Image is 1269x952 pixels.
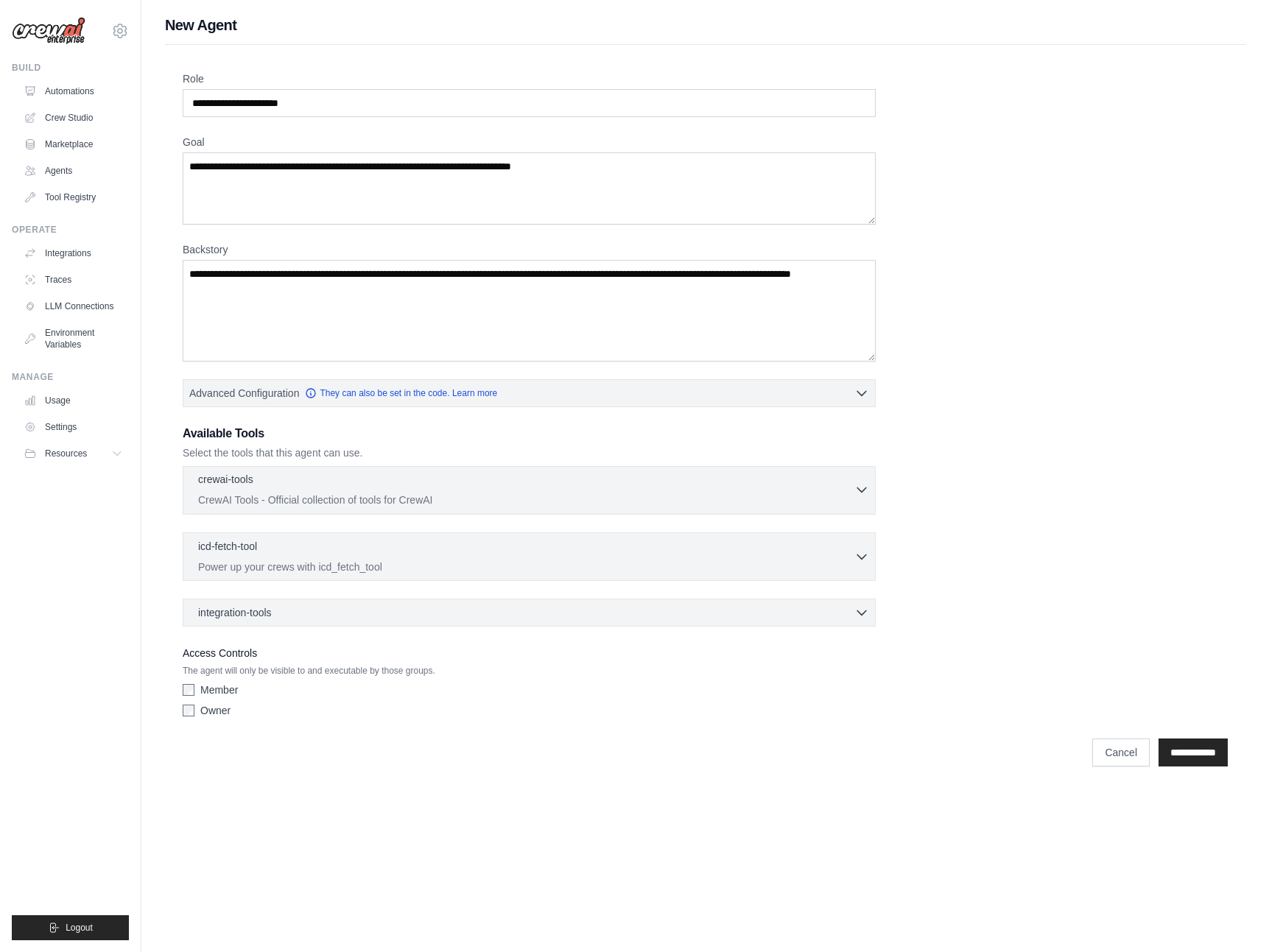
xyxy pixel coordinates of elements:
span: Logout [66,922,93,934]
p: The agent will only be visible to and executable by those groups. [183,665,876,677]
label: Access Controls [183,644,876,662]
p: Select the tools that this agent can use. [183,445,876,460]
a: They can also be set in the code. Learn more [305,387,497,399]
button: integration-tools [189,605,869,620]
span: Advanced Configuration [189,386,299,401]
img: Logo [12,17,85,45]
a: Tool Registry [18,186,129,209]
div: Build [12,62,129,74]
div: Manage [12,371,129,383]
h1: New Agent [165,15,1245,35]
a: Cancel [1092,738,1150,766]
button: Logout [12,915,129,940]
a: Environment Variables [18,321,129,356]
label: Role [183,71,876,86]
span: integration-tools [198,605,272,620]
div: Operate [12,224,129,236]
a: Automations [18,80,129,103]
p: CrewAI Tools - Official collection of tools for CrewAI [198,493,854,507]
a: Agents [18,159,129,183]
label: Goal [183,135,876,149]
button: icd-fetch-tool Power up your crews with icd_fetch_tool [189,539,869,574]
button: Advanced Configuration They can also be set in the code. Learn more [183,380,875,406]
a: Traces [18,268,129,292]
a: LLM Connections [18,295,129,318]
label: Member [200,683,238,697]
a: Marketplace [18,133,129,156]
p: Power up your crews with icd_fetch_tool [198,560,854,574]
label: Owner [200,703,231,718]
a: Integrations [18,241,129,265]
p: crewai-tools [198,472,253,487]
span: Resources [45,448,87,459]
button: crewai-tools CrewAI Tools - Official collection of tools for CrewAI [189,472,869,507]
label: Backstory [183,242,876,257]
a: Settings [18,415,129,439]
a: Crew Studio [18,106,129,130]
a: Usage [18,389,129,412]
p: icd-fetch-tool [198,539,257,554]
h3: Available Tools [183,425,876,442]
button: Resources [18,442,129,465]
